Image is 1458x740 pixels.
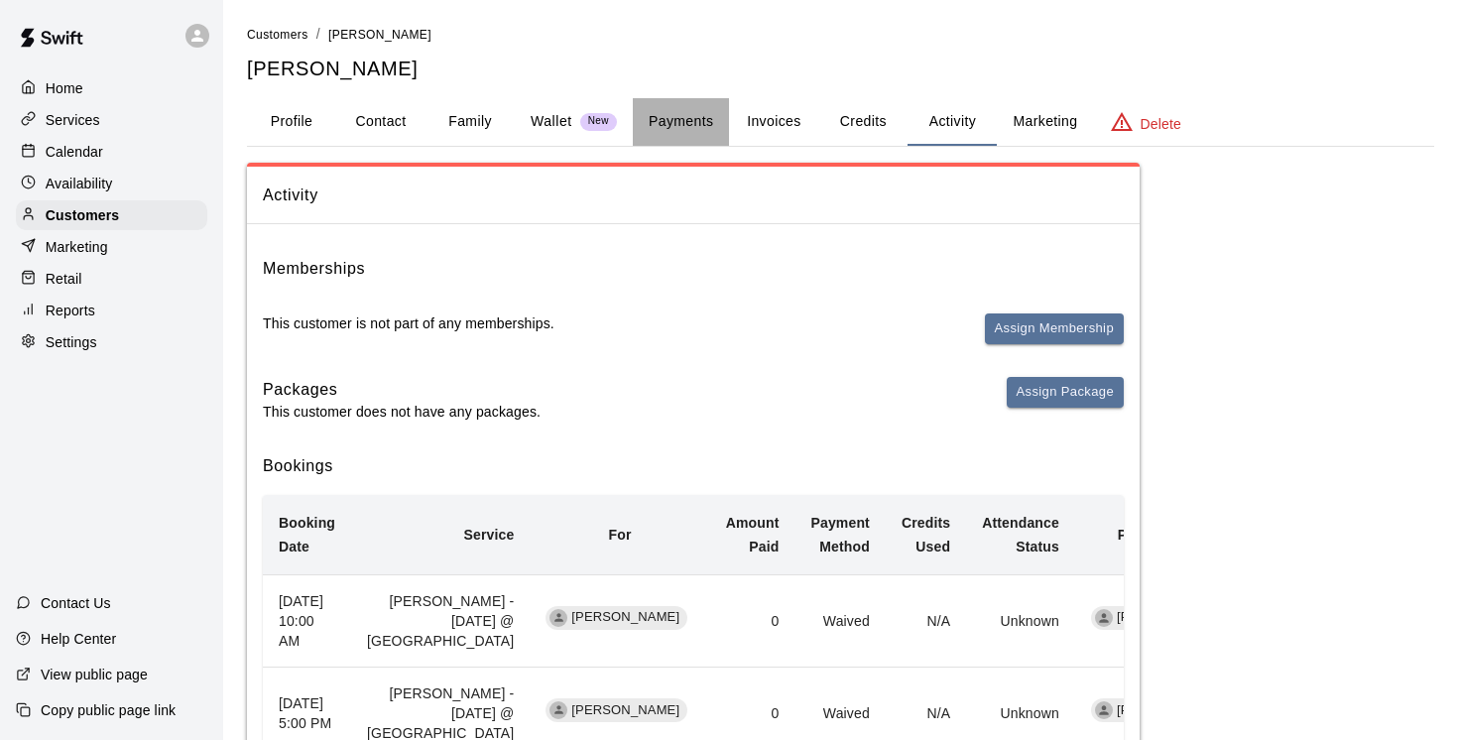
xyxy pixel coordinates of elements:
[729,98,818,146] button: Invoices
[1109,701,1233,720] span: [PERSON_NAME]
[1095,701,1113,719] div: Yonny Marom
[247,98,1434,146] div: basic tabs example
[247,26,308,42] a: Customers
[1091,606,1233,630] div: [PERSON_NAME]
[633,98,729,146] button: Payments
[425,98,515,146] button: Family
[982,515,1059,555] b: Attendance Status
[41,700,176,720] p: Copy public page link
[46,269,82,289] p: Retail
[263,183,1124,208] span: Activity
[328,28,431,42] span: [PERSON_NAME]
[279,515,335,555] b: Booking Date
[16,232,207,262] a: Marketing
[46,174,113,193] p: Availability
[41,665,148,684] p: View public page
[316,24,320,45] li: /
[46,110,100,130] p: Services
[16,327,207,357] a: Settings
[263,402,541,422] p: This customer does not have any packages.
[463,527,514,543] b: Service
[1095,609,1113,627] div: Yuma Kiyono
[16,73,207,103] a: Home
[263,574,351,667] th: [DATE] 10:00 AM
[263,313,554,333] p: This customer is not part of any memberships.
[563,701,687,720] span: [PERSON_NAME]
[41,629,116,649] p: Help Center
[580,115,617,128] span: New
[1007,377,1124,408] button: Assign Package
[549,701,567,719] div: Marcel Nguyen
[16,169,207,198] a: Availability
[247,28,308,42] span: Customers
[1118,527,1240,543] b: Participating Staff
[336,98,425,146] button: Contact
[351,574,530,667] td: [PERSON_NAME] - [DATE] @ [GEOGRAPHIC_DATA]
[263,453,1124,479] h6: Bookings
[247,56,1434,82] h5: [PERSON_NAME]
[16,200,207,230] a: Customers
[908,98,997,146] button: Activity
[46,332,97,352] p: Settings
[46,301,95,320] p: Reports
[247,24,1434,46] nav: breadcrumb
[966,574,1075,667] td: Unknown
[549,609,567,627] div: Marcel Nguyen
[46,237,108,257] p: Marketing
[531,111,572,132] p: Wallet
[16,137,207,167] a: Calendar
[810,515,869,555] b: Payment Method
[794,574,885,667] td: Waived
[16,296,207,325] a: Reports
[46,78,83,98] p: Home
[985,313,1124,344] button: Assign Membership
[997,98,1093,146] button: Marketing
[726,515,780,555] b: Amount Paid
[1109,608,1233,627] span: [PERSON_NAME]
[41,593,111,613] p: Contact Us
[16,105,207,135] a: Services
[16,264,207,294] a: Retail
[46,205,119,225] p: Customers
[710,574,795,667] td: 0
[46,142,103,162] p: Calendar
[1091,698,1233,722] div: [PERSON_NAME]
[902,515,950,555] b: Credits Used
[263,256,365,282] h6: Memberships
[818,98,908,146] button: Credits
[1141,114,1181,134] p: Delete
[247,98,336,146] button: Profile
[263,377,541,403] h6: Packages
[563,608,687,627] span: [PERSON_NAME]
[886,574,966,667] td: N/A
[609,527,632,543] b: For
